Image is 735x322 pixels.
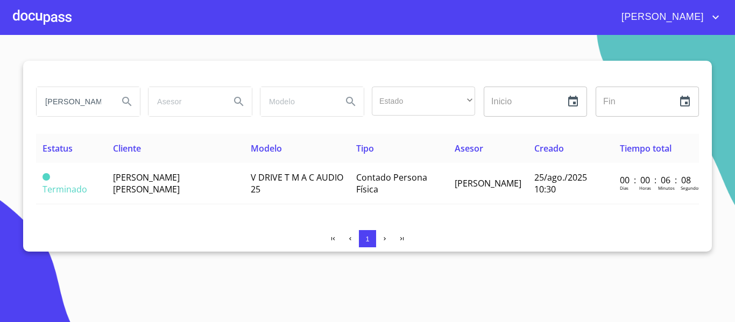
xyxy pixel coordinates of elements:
p: Minutos [658,185,675,191]
span: Cliente [113,142,141,154]
span: [PERSON_NAME] [PERSON_NAME] [113,171,180,195]
span: Asesor [455,142,483,154]
span: Terminado [43,173,50,181]
span: Terminado [43,183,87,195]
button: Search [338,89,364,115]
span: 1 [365,235,369,243]
span: Tiempo total [620,142,672,154]
input: search [149,87,222,116]
button: account of current user [613,9,722,26]
p: Segundos [681,185,701,191]
input: search [37,87,110,116]
input: search [260,87,334,116]
button: Search [226,89,252,115]
span: Creado [534,142,564,154]
span: [PERSON_NAME] [455,177,521,189]
span: Estatus [43,142,73,154]
p: Horas [639,185,651,191]
div: ​ [372,87,475,116]
p: Dias [620,185,628,191]
p: 00 : 00 : 06 : 08 [620,174,692,186]
span: 25/ago./2025 10:30 [534,171,587,195]
button: 1 [359,230,376,247]
span: [PERSON_NAME] [613,9,709,26]
span: Modelo [251,142,282,154]
button: Search [114,89,140,115]
span: Tipo [356,142,374,154]
span: V DRIVE T M A C AUDIO 25 [251,171,343,195]
span: Contado Persona Física [356,171,427,195]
